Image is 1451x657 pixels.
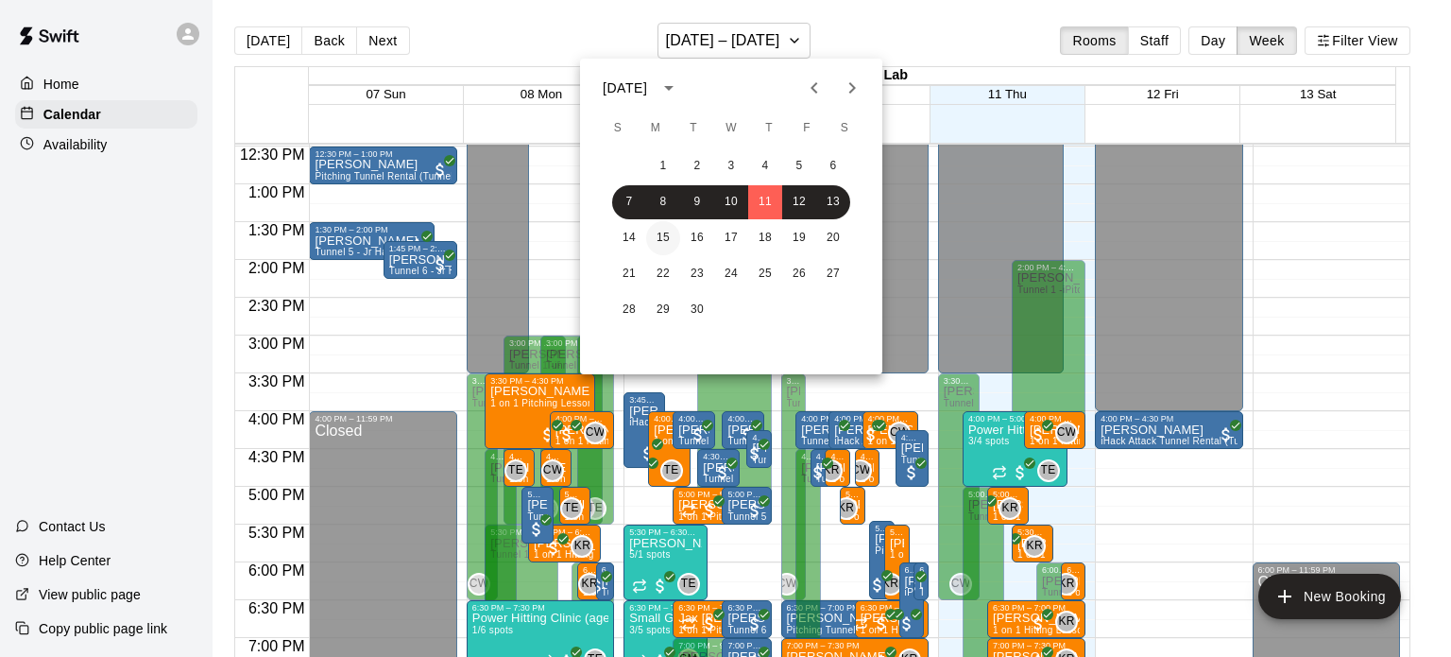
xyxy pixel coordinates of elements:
button: 28 [612,293,646,327]
button: 12 [782,185,816,219]
span: Monday [639,110,673,147]
button: 11 [748,185,782,219]
button: 14 [612,221,646,255]
span: Thursday [752,110,786,147]
button: 27 [816,257,850,291]
button: 13 [816,185,850,219]
button: 25 [748,257,782,291]
button: 4 [748,149,782,183]
button: 23 [680,257,714,291]
button: calendar view is open, switch to year view [653,72,685,104]
button: 20 [816,221,850,255]
button: Next month [833,69,871,107]
div: [DATE] [603,78,647,98]
button: 6 [816,149,850,183]
button: 7 [612,185,646,219]
span: Tuesday [676,110,710,147]
span: Friday [790,110,824,147]
button: 29 [646,293,680,327]
button: 30 [680,293,714,327]
span: Saturday [828,110,862,147]
span: Sunday [601,110,635,147]
button: 9 [680,185,714,219]
button: 18 [748,221,782,255]
button: 5 [782,149,816,183]
button: 8 [646,185,680,219]
span: Wednesday [714,110,748,147]
button: 24 [714,257,748,291]
button: 16 [680,221,714,255]
button: 21 [612,257,646,291]
button: 1 [646,149,680,183]
button: 17 [714,221,748,255]
button: 22 [646,257,680,291]
button: 2 [680,149,714,183]
button: 10 [714,185,748,219]
button: 15 [646,221,680,255]
button: Previous month [795,69,833,107]
button: 19 [782,221,816,255]
button: 3 [714,149,748,183]
button: 26 [782,257,816,291]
